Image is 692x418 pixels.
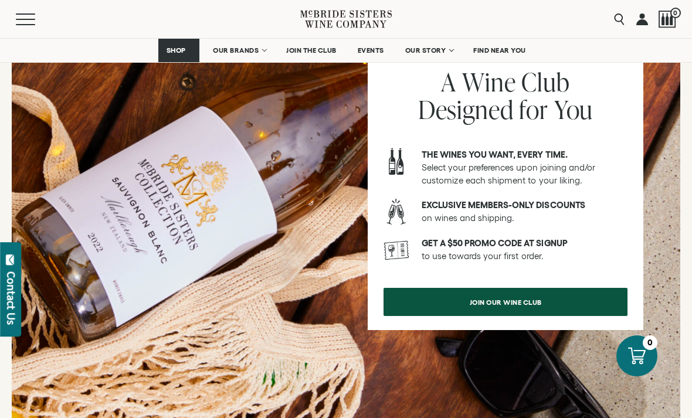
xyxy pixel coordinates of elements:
[205,39,273,62] a: OUR BRANDS
[158,39,199,62] a: SHOP
[670,8,681,18] span: 0
[16,13,58,25] button: Mobile Menu Trigger
[554,92,593,127] span: You
[358,46,384,55] span: EVENTS
[350,39,392,62] a: EVENTS
[462,64,515,99] span: Wine
[422,149,568,159] strong: The wines you want, every time.
[405,46,446,55] span: OUR STORY
[466,39,534,62] a: FIND NEAR YOU
[5,271,17,325] div: Contact Us
[473,46,526,55] span: FIND NEAR YOU
[422,148,627,187] p: Select your preferences upon joining and/or customize each shipment to your liking.
[643,335,657,350] div: 0
[422,237,627,263] p: to use towards your first order.
[422,200,585,210] strong: Exclusive members-only discounts
[279,39,344,62] a: JOIN THE CLUB
[422,238,568,248] strong: Get a $50 promo code at signup
[166,46,186,55] span: SHOP
[384,288,627,316] a: join our wine club
[418,92,514,127] span: Designed
[521,64,569,99] span: Club
[449,291,562,314] span: join our wine club
[286,46,337,55] span: JOIN THE CLUB
[422,199,627,225] p: on wines and shipping.
[398,39,460,62] a: OUR STORY
[441,64,456,99] span: A
[519,92,548,127] span: for
[213,46,259,55] span: OUR BRANDS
